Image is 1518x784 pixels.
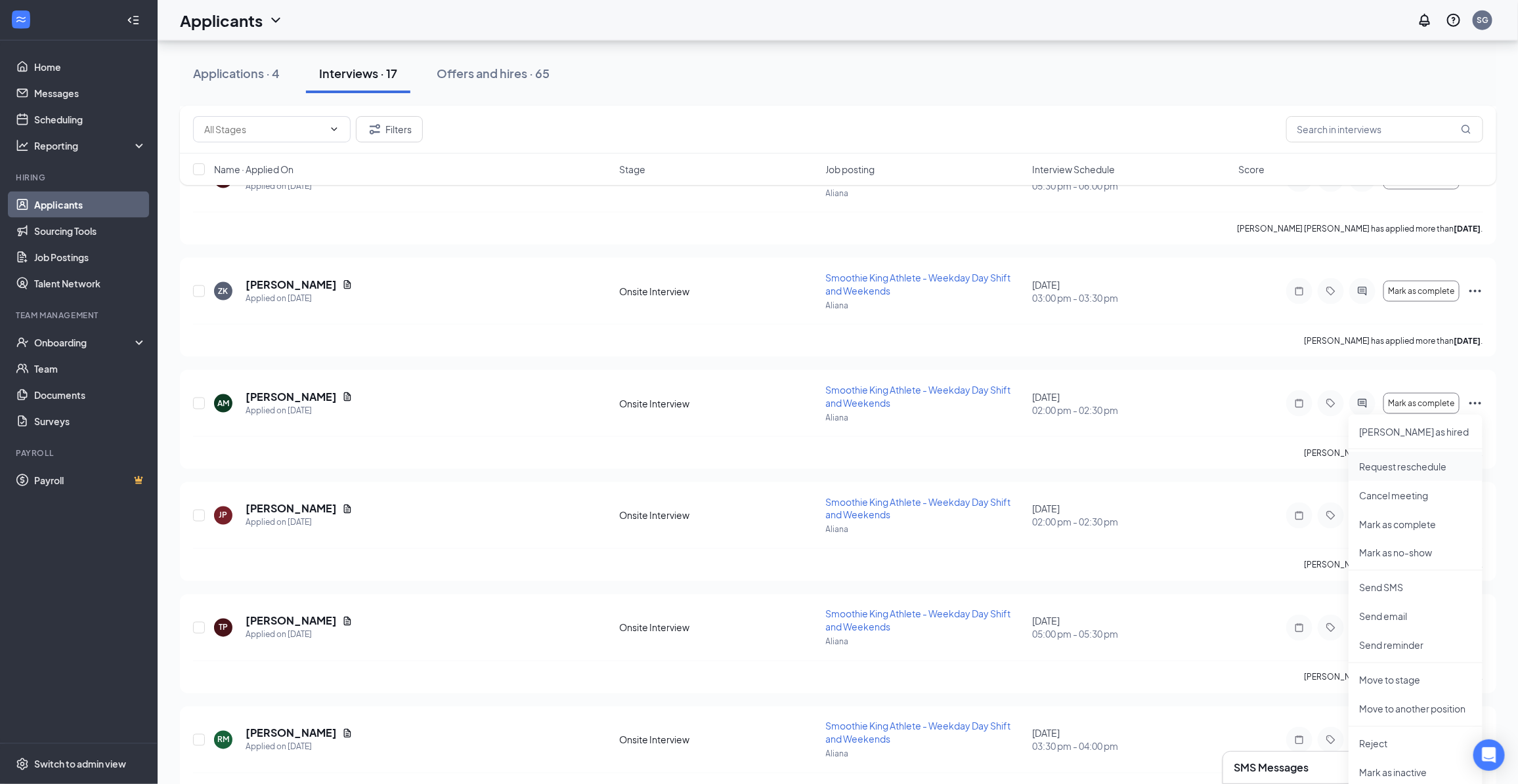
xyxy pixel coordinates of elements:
span: 05:00 pm - 05:30 pm [1032,628,1231,641]
svg: Tag [1323,286,1339,297]
div: Switch to admin view [34,758,126,771]
span: Smoothie King Athlete - Weekday Day Shift and Weekends [826,720,1011,745]
span: Job posting [826,163,875,176]
div: Applied on [DATE] [246,629,353,642]
svg: QuestionInfo [1446,12,1462,28]
p: [PERSON_NAME] [PERSON_NAME] has applied more than . [1238,223,1483,234]
div: Interviews · 17 [319,65,397,81]
span: Smoothie King Athlete - Weekday Day Shift and Weekends [826,608,1011,633]
p: [PERSON_NAME] has applied more than . [1305,560,1483,571]
h5: [PERSON_NAME] [246,614,337,629]
svg: Note [1291,623,1307,633]
div: Applied on [DATE] [246,741,353,754]
svg: Ellipses [1467,396,1483,411]
b: [DATE] [1454,336,1481,346]
p: [PERSON_NAME] has applied more than . [1305,335,1483,346]
span: Smoothie King Athlete - Weekday Day Shift and Weekends [826,272,1011,297]
div: Team Management [16,310,144,321]
h1: Applicants [180,9,263,31]
svg: Settings [16,758,29,771]
p: Aliana [826,412,1025,423]
button: Mark as complete [1383,281,1460,302]
div: AM [217,398,229,409]
input: Search in interviews [1286,116,1483,142]
span: Interview Schedule [1032,163,1115,176]
b: [DATE] [1454,224,1481,234]
svg: ChevronDown [268,12,284,28]
a: PayrollCrown [34,467,146,493]
div: Open Intercom Messenger [1473,739,1505,771]
svg: Document [342,728,353,739]
div: Offers and hires · 65 [437,65,550,81]
svg: Ellipses [1467,283,1483,299]
a: Documents [34,382,146,408]
svg: Tag [1323,623,1339,633]
div: [DATE] [1032,727,1231,753]
h5: [PERSON_NAME] [246,390,337,404]
span: Name · Applied On [214,163,293,176]
span: 02:00 pm - 02:30 pm [1032,516,1231,529]
div: Applied on [DATE] [246,404,353,417]
span: Stage [619,163,645,176]
div: Onsite Interview [619,733,818,747]
div: Applied on [DATE] [246,516,353,529]
p: [PERSON_NAME] has applied more than . [1305,672,1483,683]
div: Hiring [16,172,144,183]
a: Applicants [34,192,146,218]
svg: MagnifyingGlass [1461,124,1471,134]
div: Applied on [DATE] [246,292,353,305]
svg: Tag [1323,398,1339,409]
svg: Document [342,616,353,627]
div: Onboarding [34,336,135,349]
div: [DATE] [1032,615,1231,641]
div: Onsite Interview [619,509,818,522]
span: Score [1239,163,1265,176]
h5: [PERSON_NAME] [246,278,337,292]
svg: Note [1291,286,1307,297]
svg: Document [342,504,353,514]
span: 03:00 pm - 03:30 pm [1032,291,1231,304]
div: [DATE] [1032,390,1231,417]
svg: Note [1291,735,1307,745]
div: Payroll [16,447,144,459]
div: JP [219,510,228,521]
h5: [PERSON_NAME] [246,502,337,516]
a: Scheduling [34,106,146,133]
div: ZK [219,285,228,297]
svg: Tag [1323,510,1339,521]
svg: ChevronDown [329,124,339,134]
h3: SMS Messages [1234,760,1309,775]
a: Talent Network [34,270,146,297]
div: SG [1477,14,1488,26]
div: [DATE] [1032,503,1231,529]
svg: Document [342,279,353,290]
svg: Notifications [1417,12,1433,28]
span: Smoothie King Athlete - Weekday Day Shift and Weekends [826,496,1011,521]
span: Smoothie King Athlete - Weekday Day Shift and Weekends [826,384,1011,409]
p: Aliana [826,749,1025,760]
p: Aliana [826,524,1025,535]
a: Sourcing Tools [34,218,146,244]
div: Onsite Interview [619,285,818,298]
div: Onsite Interview [619,621,818,634]
svg: Note [1291,398,1307,409]
a: Home [34,54,146,80]
svg: Filter [367,121,383,137]
a: Job Postings [34,244,146,270]
svg: Note [1291,510,1307,521]
svg: ActiveChat [1355,286,1370,297]
div: Reporting [34,139,147,152]
div: Applications · 4 [193,65,280,81]
input: All Stages [204,122,324,136]
svg: ActiveChat [1355,398,1370,409]
svg: Tag [1323,735,1339,745]
svg: Analysis [16,139,29,152]
a: Surveys [34,408,146,434]
div: [DATE] [1032,278,1231,304]
svg: Document [342,392,353,402]
span: Mark as complete [1388,399,1454,408]
div: TP [219,622,228,633]
p: [PERSON_NAME] has applied more than . [1305,447,1483,459]
svg: WorkstreamLogo [14,13,28,26]
div: Onsite Interview [619,397,818,410]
